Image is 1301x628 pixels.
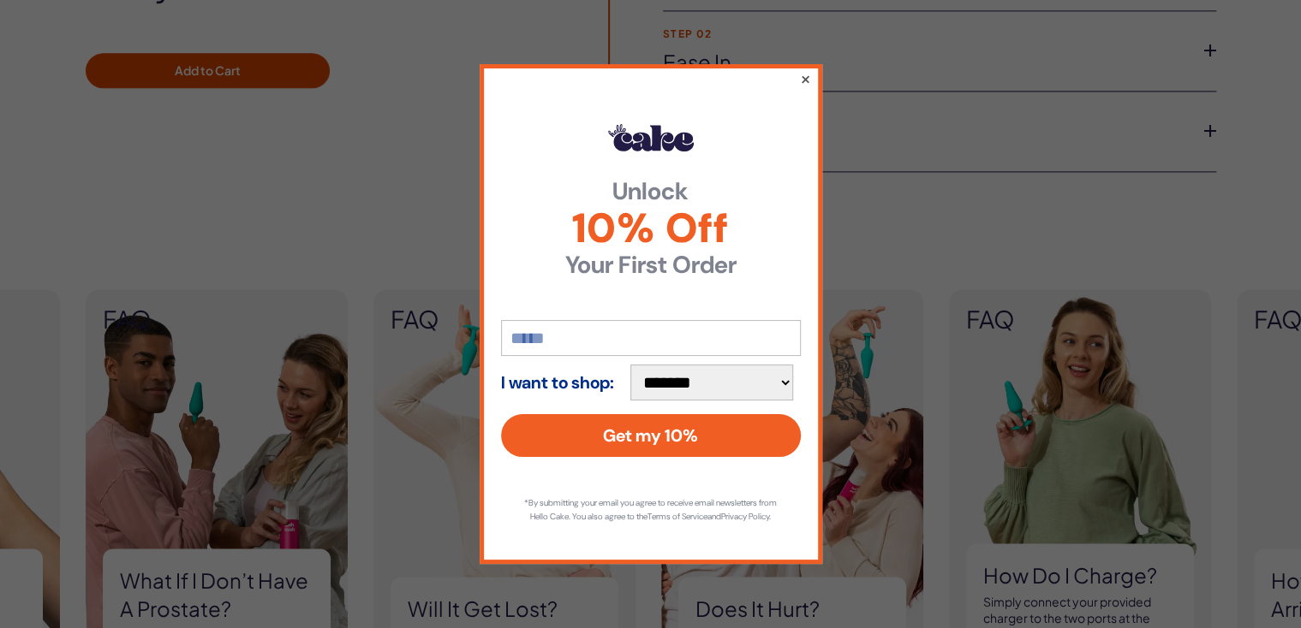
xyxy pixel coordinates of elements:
strong: I want to shop: [501,373,614,392]
a: Privacy Policy [721,511,769,522]
span: 10% Off [501,208,801,249]
img: Hello Cake [608,124,694,151]
strong: Unlock [501,180,801,204]
button: × [799,68,810,89]
strong: Your First Order [501,253,801,277]
button: Get my 10% [501,414,801,457]
a: Terms of Service [648,511,707,522]
p: *By submitting your email you agree to receive email newsletters from Hello Cake. You also agree ... [518,496,784,524]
